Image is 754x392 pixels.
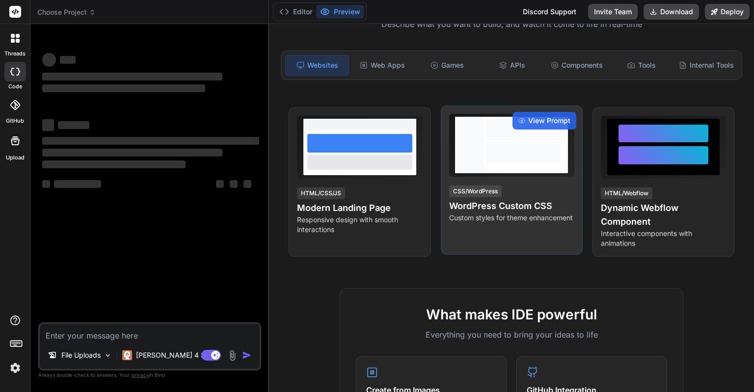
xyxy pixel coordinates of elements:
p: File Uploads [61,350,101,360]
span: Choose Project [37,7,96,17]
div: CSS/WordPress [449,185,502,197]
span: ‌ [54,180,101,188]
label: threads [4,50,26,58]
span: View Prompt [528,116,570,126]
p: Always double-check its answers. Your in Bind [38,370,261,380]
label: GitHub [6,117,24,125]
p: Everything you need to bring your ideas to life [356,329,667,340]
div: Games [416,55,479,76]
button: Deploy [705,4,750,20]
span: ‌ [42,160,186,168]
label: Upload [6,154,25,162]
p: Custom styles for theme enhancement [449,213,574,223]
button: Editor [275,5,316,19]
p: Responsive design with smooth interactions [297,215,422,235]
button: Invite Team [588,4,638,20]
p: Describe what you want to build, and watch it come to life in real-time [275,18,748,31]
span: ‌ [230,180,238,188]
div: Web Apps [351,55,414,76]
img: Claude 4 Sonnet [122,350,132,360]
h4: WordPress Custom CSS [449,199,574,213]
div: Tools [610,55,673,76]
div: APIs [481,55,543,76]
span: ‌ [42,137,259,145]
button: Preview [316,5,364,19]
div: Internal Tools [675,55,738,76]
span: ‌ [60,56,76,64]
span: ‌ [42,84,205,92]
img: settings [7,360,24,376]
span: ‌ [42,53,56,67]
span: ‌ [42,119,54,131]
div: Components [545,55,608,76]
span: ‌ [42,180,50,188]
span: ‌ [42,73,222,80]
span: privacy [132,372,149,378]
span: ‌ [243,180,251,188]
h4: Dynamic Webflow Component [601,201,726,229]
span: ‌ [216,180,224,188]
div: Websites [285,55,349,76]
p: Interactive components with animations [601,229,726,248]
div: HTML/CSS/JS [297,187,345,199]
div: HTML/Webflow [601,187,652,199]
p: [PERSON_NAME] 4 S.. [136,350,209,360]
img: attachment [227,350,238,361]
span: ‌ [58,121,89,129]
img: Pick Models [104,351,112,360]
h2: What makes IDE powerful [356,304,667,325]
img: icon [242,350,252,360]
label: code [8,82,22,91]
h4: Modern Landing Page [297,201,422,215]
button: Download [644,4,699,20]
div: Discord Support [517,4,582,20]
span: ‌ [42,149,222,157]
